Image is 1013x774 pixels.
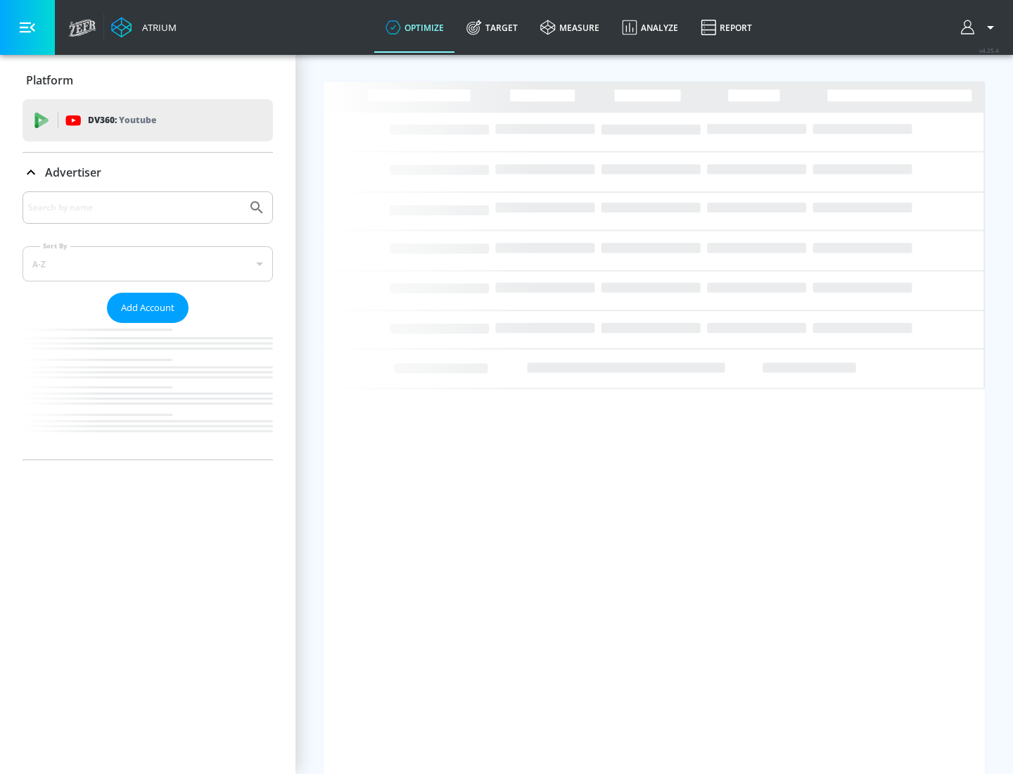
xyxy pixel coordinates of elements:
input: Search by name [28,198,241,217]
label: Sort By [40,241,70,250]
div: Platform [23,61,273,100]
a: Report [689,2,763,53]
button: Add Account [107,293,189,323]
a: Atrium [111,17,177,38]
a: Analyze [611,2,689,53]
div: Atrium [136,21,177,34]
nav: list of Advertiser [23,323,273,459]
a: measure [529,2,611,53]
a: optimize [374,2,455,53]
div: A-Z [23,246,273,281]
a: Target [455,2,529,53]
p: Youtube [119,113,156,127]
span: v 4.25.4 [979,46,999,54]
p: Advertiser [45,165,101,180]
p: Platform [26,72,73,88]
span: Add Account [121,300,174,316]
div: Advertiser [23,191,273,459]
div: Advertiser [23,153,273,192]
div: DV360: Youtube [23,99,273,141]
p: DV360: [88,113,156,128]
